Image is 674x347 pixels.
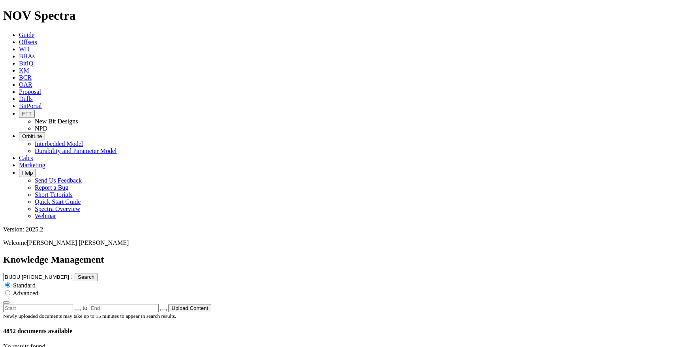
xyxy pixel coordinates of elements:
[3,328,671,335] h4: 4852 documents available
[22,133,42,139] span: OrbitLite
[3,313,176,319] small: Newly uploaded documents may take up to 15 minutes to appear in search results.
[19,162,45,168] a: Marketing
[19,46,30,52] a: WD
[168,304,211,312] button: Upload Content
[19,32,34,38] a: Guide
[13,282,36,289] span: Standard
[19,53,35,60] a: BHAs
[35,198,81,205] a: Quick Start Guide
[19,81,32,88] a: OAR
[3,254,671,265] h2: Knowledge Management
[19,132,45,140] button: OrbitLite
[22,170,33,176] span: Help
[19,155,33,161] a: Calcs
[35,177,82,184] a: Send Us Feedback
[83,304,87,311] span: to
[13,290,38,297] span: Advanced
[19,60,33,67] a: BitIQ
[75,273,98,281] button: Search
[3,304,73,312] input: Start
[35,147,117,154] a: Durability and Parameter Model
[89,304,159,312] input: End
[35,184,68,191] a: Report a Bug
[35,205,80,212] a: Spectra Overview
[35,118,78,125] a: New Bit Designs
[19,67,29,74] a: KM
[19,74,32,81] a: BCR
[19,110,35,118] button: FTT
[22,111,32,117] span: FTT
[3,8,671,23] h1: NOV Spectra
[3,239,671,246] p: Welcome
[35,125,47,132] a: NPD
[19,39,37,45] a: Offsets
[3,226,671,233] div: Version: 2025.2
[35,140,83,147] a: Interbedded Model
[35,191,73,198] a: Short Tutorials
[19,103,42,109] a: BitPortal
[19,169,36,177] button: Help
[35,213,56,219] a: Webinar
[3,273,73,281] input: e.g. Smoothsteer Record
[19,88,41,95] a: Proposal
[27,239,129,246] span: [PERSON_NAME] [PERSON_NAME]
[19,95,33,102] a: Dulls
